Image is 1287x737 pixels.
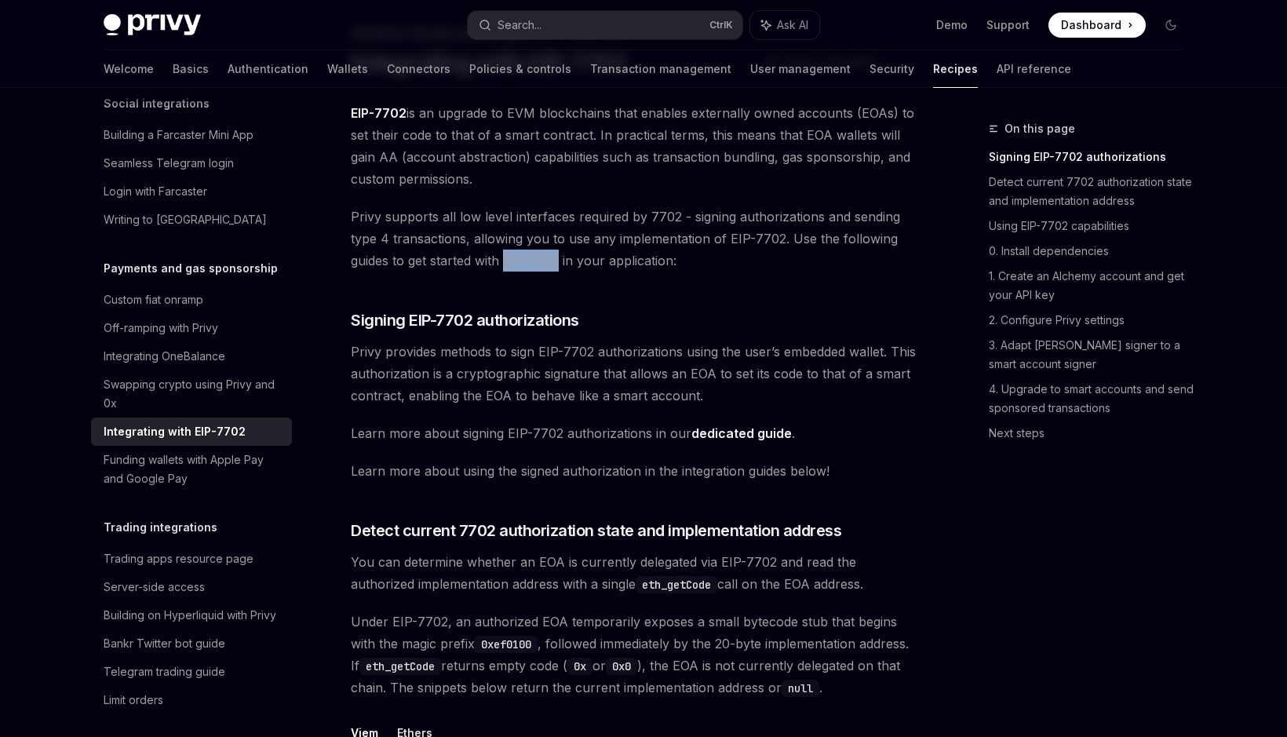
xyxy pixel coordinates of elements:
[359,658,441,675] code: eth_getCode
[91,418,292,446] a: Integrating with EIP-7702
[933,50,978,88] a: Recipes
[91,286,292,314] a: Custom fiat onramp
[104,634,225,653] div: Bankr Twitter bot guide
[104,606,276,625] div: Building on Hyperliquid with Privy
[1004,119,1075,138] span: On this page
[468,11,742,39] button: Search...CtrlK
[989,144,1196,170] a: Signing EIP-7702 authorizations
[989,239,1196,264] a: 0. Install dependencies
[636,576,717,593] code: eth_getCode
[104,518,217,537] h5: Trading integrations
[104,691,163,710] div: Limit orders
[351,309,579,331] span: Signing EIP-7702 authorizations
[104,549,253,568] div: Trading apps resource page
[351,422,917,444] span: Learn more about signing EIP-7702 authorizations in our .
[777,17,808,33] span: Ask AI
[104,422,246,441] div: Integrating with EIP-7702
[91,314,292,342] a: Off-ramping with Privy
[351,206,917,272] span: Privy supports all low level interfaces required by 7702 - signing authorizations and sending typ...
[936,17,968,33] a: Demo
[1048,13,1146,38] a: Dashboard
[989,264,1196,308] a: 1. Create an Alchemy account and get your API key
[91,658,292,686] a: Telegram trading guide
[989,213,1196,239] a: Using EIP-7702 capabilities
[91,686,292,714] a: Limit orders
[104,319,218,337] div: Off-ramping with Privy
[91,149,292,177] a: Seamless Telegram login
[351,460,917,482] span: Learn more about using the signed authorization in the integration guides below!
[475,636,538,653] code: 0xef0100
[351,611,917,699] span: Under EIP-7702, an authorized EOA temporarily exposes a small bytecode stub that begins with the ...
[870,50,914,88] a: Security
[104,578,205,597] div: Server-side access
[989,421,1196,446] a: Next steps
[351,520,841,542] span: Detect current 7702 authorization state and implementation address
[567,658,592,675] code: 0x
[104,662,225,681] div: Telegram trading guide
[986,17,1030,33] a: Support
[104,347,225,366] div: Integrating OneBalance
[91,177,292,206] a: Login with Farcaster
[104,14,201,36] img: dark logo
[709,19,733,31] span: Ctrl K
[387,50,450,88] a: Connectors
[997,50,1071,88] a: API reference
[782,680,819,697] code: null
[91,342,292,370] a: Integrating OneBalance
[104,290,203,309] div: Custom fiat onramp
[989,333,1196,377] a: 3. Adapt [PERSON_NAME] signer to a smart account signer
[351,105,407,122] a: EIP-7702
[104,451,283,488] div: Funding wallets with Apple Pay and Google Pay
[989,308,1196,333] a: 2. Configure Privy settings
[173,50,209,88] a: Basics
[351,341,917,407] span: Privy provides methods to sign EIP-7702 authorizations using the user’s embedded wallet. This aut...
[1061,17,1121,33] span: Dashboard
[104,259,278,278] h5: Payments and gas sponsorship
[228,50,308,88] a: Authentication
[989,170,1196,213] a: Detect current 7702 authorization state and implementation address
[104,154,234,173] div: Seamless Telegram login
[590,50,731,88] a: Transaction management
[469,50,571,88] a: Policies & controls
[91,573,292,601] a: Server-side access
[750,50,851,88] a: User management
[104,50,154,88] a: Welcome
[104,126,253,144] div: Building a Farcaster Mini App
[104,375,283,413] div: Swapping crypto using Privy and 0x
[91,206,292,234] a: Writing to [GEOGRAPHIC_DATA]
[91,370,292,418] a: Swapping crypto using Privy and 0x
[351,551,917,595] span: You can determine whether an EOA is currently delegated via EIP-7702 and read the authorized impl...
[327,50,368,88] a: Wallets
[91,629,292,658] a: Bankr Twitter bot guide
[104,182,207,201] div: Login with Farcaster
[750,11,819,39] button: Ask AI
[91,121,292,149] a: Building a Farcaster Mini App
[1158,13,1183,38] button: Toggle dark mode
[91,601,292,629] a: Building on Hyperliquid with Privy
[989,377,1196,421] a: 4. Upgrade to smart accounts and send sponsored transactions
[606,658,637,675] code: 0x0
[91,446,292,493] a: Funding wallets with Apple Pay and Google Pay
[351,102,917,190] span: is an upgrade to EVM blockchains that enables externally owned accounts (EOAs) to set their code ...
[91,545,292,573] a: Trading apps resource page
[498,16,541,35] div: Search...
[104,210,267,229] div: Writing to [GEOGRAPHIC_DATA]
[691,425,792,442] a: dedicated guide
